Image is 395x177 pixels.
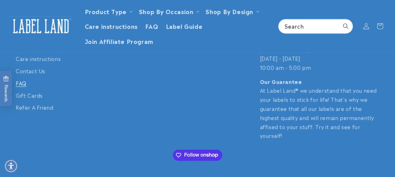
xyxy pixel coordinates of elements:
span: Rewards [3,76,9,102]
iframe: Sign Up via Text for Offers [5,127,80,146]
a: Refer A Friend [16,101,53,113]
a: Label Land [7,14,75,38]
span: FAQ [145,22,158,29]
span: Label Guide [166,22,203,29]
a: Care instructions [81,19,141,33]
strong: Our Guarantee [260,78,302,85]
img: Label Land [9,16,72,36]
a: Label Guide [162,19,206,33]
a: FAQ [141,19,162,33]
a: FAQ [16,77,26,89]
button: Search [339,19,353,33]
span: Care instructions [85,22,138,29]
summary: Shop By Occasion [135,4,202,19]
span: Join Affiliate Program [85,37,153,45]
a: Contact Us [16,65,45,77]
p: At Label Land® we understand that you need your labels to stick for life! That's why we guarantee... [260,77,379,140]
a: Care instructions [16,52,61,65]
a: Join Affiliate Program [81,34,157,48]
summary: Product Type [81,4,135,19]
a: Shop By Design [206,7,253,15]
div: Accessibility Menu [4,159,18,173]
summary: Shop By Design [202,4,261,19]
span: Shop By Occasion [139,8,194,15]
a: Gift Cards [16,89,43,101]
a: Product Type [85,7,127,15]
